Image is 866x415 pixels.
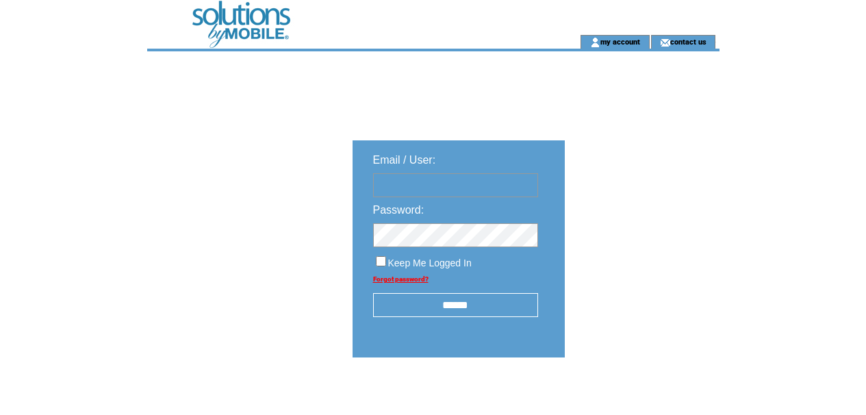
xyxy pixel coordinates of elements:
img: account_icon.gif;jsessionid=562A53712E12B03A4004A90C4279FE7F [590,37,600,48]
a: Forgot password? [373,275,429,283]
span: Keep Me Logged In [388,257,472,268]
span: Email / User: [373,154,436,166]
a: contact us [670,37,706,46]
span: Password: [373,204,424,216]
a: my account [600,37,640,46]
img: transparent.png;jsessionid=562A53712E12B03A4004A90C4279FE7F [604,392,673,409]
img: contact_us_icon.gif;jsessionid=562A53712E12B03A4004A90C4279FE7F [660,37,670,48]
